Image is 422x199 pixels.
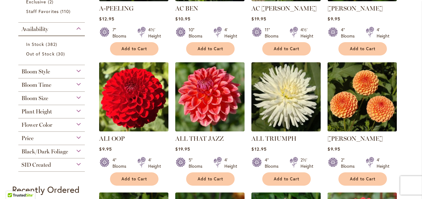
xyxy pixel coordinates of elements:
[300,157,313,169] div: 2½' Height
[26,8,79,15] a: Staff Favorites
[175,146,190,152] span: $19.95
[186,172,235,186] button: Add to Cart
[21,26,48,33] span: Availability
[377,27,389,39] div: 4' Height
[274,46,299,51] span: Add to Cart
[175,62,245,131] img: ALL THAT JAZZ
[350,176,375,182] span: Add to Cart
[99,135,125,142] a: ALI OOP
[56,51,67,57] span: 30
[21,148,68,155] span: Black/Dark Foliage
[189,157,206,169] div: 5" Blooms
[21,68,50,75] span: Bloom Style
[341,157,358,169] div: 2" Blooms
[300,27,313,39] div: 4½' Height
[265,157,282,169] div: 4" Blooms
[26,8,59,14] span: Staff Favorites
[21,135,34,142] span: Price
[21,82,51,88] span: Bloom Time
[328,62,397,131] img: AMBER QUEEN
[5,177,22,194] iframe: Launch Accessibility Center
[21,95,48,102] span: Bloom Size
[186,42,235,55] button: Add to Cart
[175,5,198,12] a: AC BEN
[99,16,114,22] span: $12.95
[377,157,389,169] div: 4' Height
[224,27,237,39] div: 4' Height
[175,127,245,133] a: ALL THAT JAZZ
[46,41,58,47] span: 382
[60,8,72,15] span: 110
[26,51,79,57] a: Out of Stock 30
[99,5,134,12] a: A-PEELING
[328,135,383,142] a: [PERSON_NAME]
[251,62,321,131] img: ALL TRIUMPH
[26,41,44,47] span: In Stock
[110,42,158,55] button: Add to Cart
[265,27,282,39] div: 11" Blooms
[99,146,112,152] span: $9.95
[198,176,223,182] span: Add to Cart
[21,122,52,128] span: Flower Color
[274,176,299,182] span: Add to Cart
[112,27,130,39] div: 7" Blooms
[198,46,223,51] span: Add to Cart
[328,146,340,152] span: $9.95
[26,51,55,57] span: Out of Stock
[110,172,158,186] button: Add to Cart
[21,161,51,168] span: SID Created
[338,172,387,186] button: Add to Cart
[122,46,147,51] span: Add to Cart
[328,16,340,22] span: $9.95
[224,157,237,169] div: 4' Height
[112,157,130,169] div: 4" Blooms
[262,172,311,186] button: Add to Cart
[262,42,311,55] button: Add to Cart
[189,27,206,39] div: 10" Blooms
[251,127,321,133] a: ALL TRIUMPH
[175,16,190,22] span: $10.95
[251,146,266,152] span: $12.95
[99,62,168,131] img: ALI OOP
[328,127,397,133] a: AMBER QUEEN
[99,127,168,133] a: ALI OOP
[175,135,224,142] a: ALL THAT JAZZ
[328,5,383,12] a: [PERSON_NAME]
[122,176,147,182] span: Add to Cart
[338,42,387,55] button: Add to Cart
[251,16,266,22] span: $19.95
[148,27,161,39] div: 4½' Height
[21,108,52,115] span: Plant Height
[148,157,161,169] div: 4' Height
[251,5,317,12] a: AC [PERSON_NAME]
[26,41,79,47] a: In Stock 382
[251,135,296,142] a: ALL TRIUMPH
[341,27,358,39] div: 4" Blooms
[12,184,80,195] strong: Recently Ordered
[350,46,375,51] span: Add to Cart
